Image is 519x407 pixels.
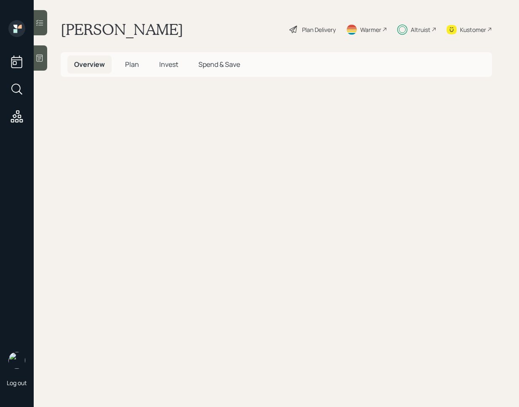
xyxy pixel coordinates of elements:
div: Plan Delivery [302,25,336,34]
div: Altruist [411,25,431,34]
span: Invest [159,60,178,69]
span: Overview [74,60,105,69]
span: Spend & Save [198,60,240,69]
div: Warmer [360,25,381,34]
div: Kustomer [460,25,486,34]
img: retirable_logo.png [8,352,25,369]
div: Log out [7,379,27,387]
span: Plan [125,60,139,69]
h1: [PERSON_NAME] [61,20,183,39]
